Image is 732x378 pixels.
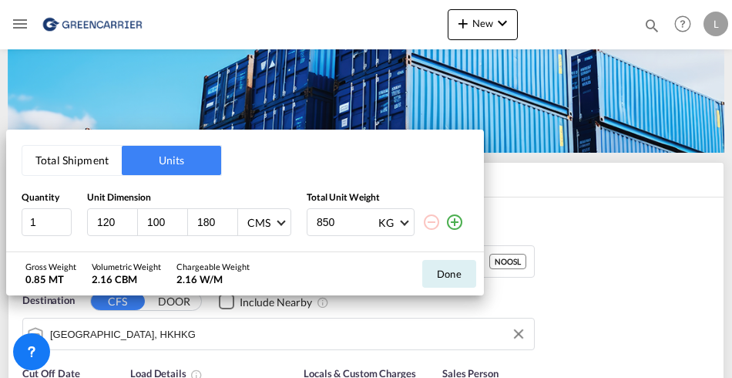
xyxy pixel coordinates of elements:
[247,216,270,229] div: CMS
[22,146,122,175] button: Total Shipment
[92,261,161,272] div: Volumetric Weight
[92,272,161,286] div: 2.16 CBM
[445,213,464,231] md-icon: icon-plus-circle-outline
[25,272,76,286] div: 0.85 MT
[378,216,394,229] div: KG
[422,260,476,288] button: Done
[22,208,72,236] input: Qty
[87,191,291,204] div: Unit Dimension
[25,261,76,272] div: Gross Weight
[196,215,237,229] input: H
[146,215,187,229] input: W
[96,215,137,229] input: L
[176,272,250,286] div: 2.16 W/M
[122,146,221,175] button: Units
[315,209,377,235] input: Enter weight
[307,191,468,204] div: Total Unit Weight
[422,213,441,231] md-icon: icon-minus-circle-outline
[176,261,250,272] div: Chargeable Weight
[22,191,72,204] div: Quantity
